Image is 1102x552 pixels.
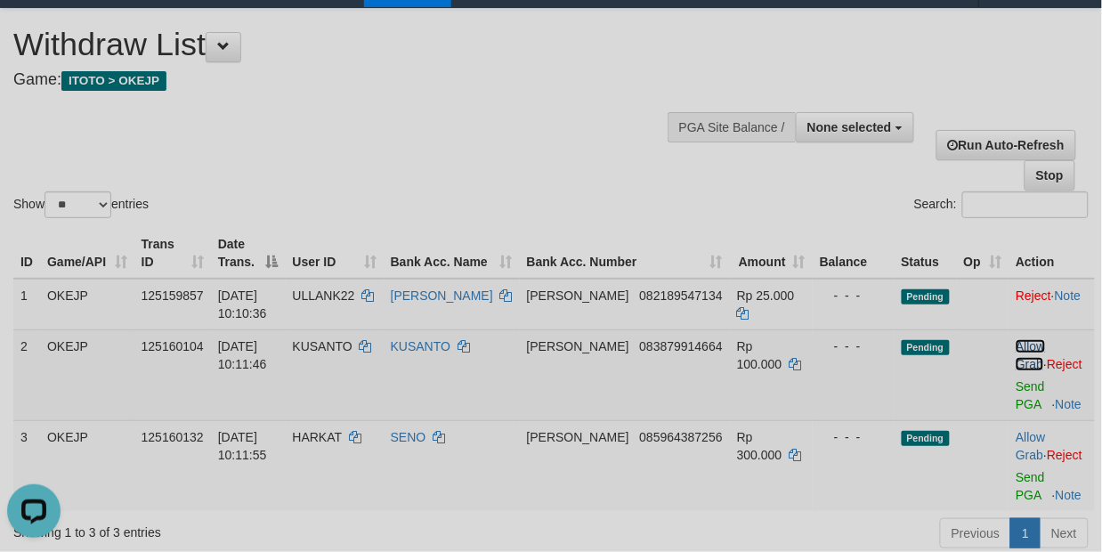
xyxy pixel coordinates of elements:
[737,339,782,371] span: Rp 100.000
[61,71,166,91] span: ITOTO > OKEJP
[813,228,895,279] th: Balance
[13,279,40,330] td: 1
[1016,339,1047,371] span: ·
[45,191,111,218] select: Showentries
[1016,430,1045,462] a: Allow Grab
[13,516,446,541] div: Showing 1 to 3 of 3 entries
[13,420,40,511] td: 3
[142,339,204,353] span: 125160104
[520,228,730,279] th: Bank Acc. Number: activate to sort column ascending
[211,228,286,279] th: Date Trans.: activate to sort column descending
[902,431,950,446] span: Pending
[13,228,40,279] th: ID
[293,339,352,353] span: KUSANTO
[1016,430,1047,462] span: ·
[134,228,211,279] th: Trans ID: activate to sort column ascending
[527,430,629,444] span: [PERSON_NAME]
[142,430,204,444] span: 125160132
[527,288,629,303] span: [PERSON_NAME]
[13,27,717,62] h1: Withdraw List
[13,329,40,420] td: 2
[1047,448,1082,462] a: Reject
[640,339,723,353] span: Copy 083879914664 to clipboard
[914,191,1089,218] label: Search:
[7,7,61,61] button: Open LiveChat chat widget
[962,191,1089,218] input: Search:
[527,339,629,353] span: [PERSON_NAME]
[218,430,267,462] span: [DATE] 10:11:55
[807,120,892,134] span: None selected
[730,228,813,279] th: Amount: activate to sort column ascending
[640,430,723,444] span: Copy 085964387256 to clipboard
[902,289,950,304] span: Pending
[820,287,887,304] div: - - -
[1047,357,1082,371] a: Reject
[384,228,520,279] th: Bank Acc. Name: activate to sort column ascending
[737,288,795,303] span: Rp 25.000
[936,130,1076,160] a: Run Auto-Refresh
[13,71,717,89] h4: Game:
[218,339,267,371] span: [DATE] 10:11:46
[1055,288,1082,303] a: Note
[1010,518,1041,548] a: 1
[286,228,384,279] th: User ID: activate to sort column ascending
[293,430,343,444] span: HARKAT
[40,329,134,420] td: OKEJP
[640,288,723,303] span: Copy 082189547134 to clipboard
[13,191,149,218] label: Show entries
[668,112,796,142] div: PGA Site Balance /
[293,288,355,303] span: ULLANK22
[1016,470,1045,502] a: Send PGA
[1025,160,1075,191] a: Stop
[940,518,1011,548] a: Previous
[1009,329,1095,420] td: ·
[40,420,134,511] td: OKEJP
[895,228,957,279] th: Status
[1040,518,1089,548] a: Next
[1056,397,1082,411] a: Note
[391,288,493,303] a: [PERSON_NAME]
[391,339,450,353] a: KUSANTO
[218,288,267,321] span: [DATE] 10:10:36
[40,228,134,279] th: Game/API: activate to sort column ascending
[391,430,426,444] a: SENO
[902,340,950,355] span: Pending
[1016,379,1045,411] a: Send PGA
[820,428,887,446] div: - - -
[1009,279,1095,330] td: ·
[1016,288,1051,303] a: Reject
[820,337,887,355] div: - - -
[1016,339,1045,371] a: Allow Grab
[1009,420,1095,511] td: ·
[40,279,134,330] td: OKEJP
[737,430,782,462] span: Rp 300.000
[957,228,1009,279] th: Op: activate to sort column ascending
[1009,228,1095,279] th: Action
[142,288,204,303] span: 125159857
[1056,488,1082,502] a: Note
[796,112,914,142] button: None selected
